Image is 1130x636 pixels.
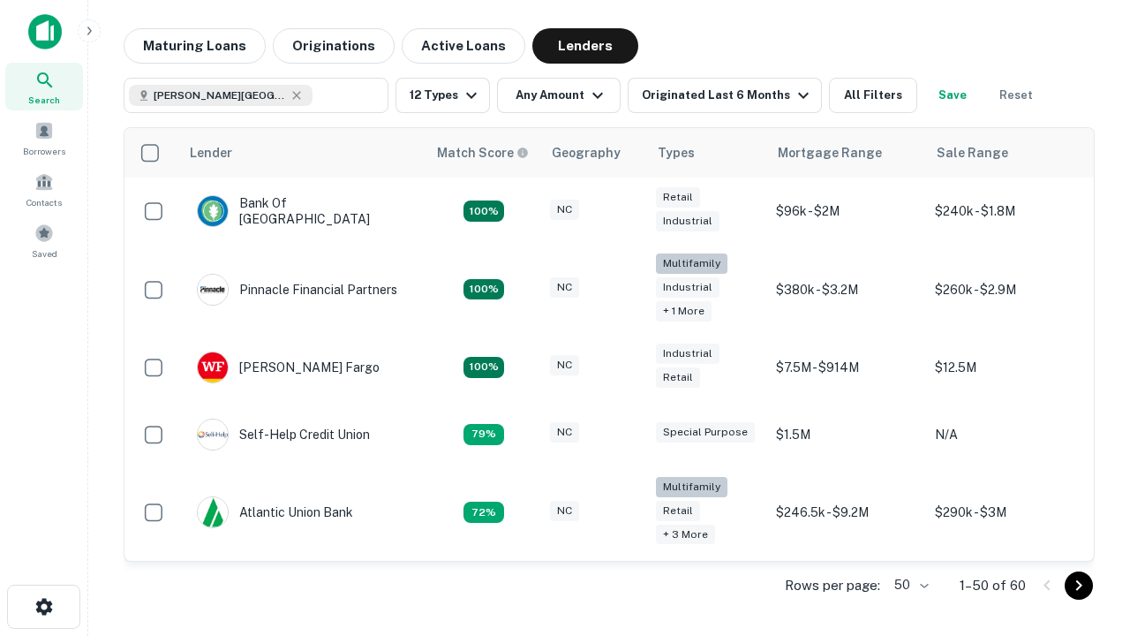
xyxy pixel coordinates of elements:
[656,422,755,443] div: Special Purpose
[124,28,266,64] button: Maturing Loans
[656,277,719,298] div: Industrial
[463,279,504,300] div: Matching Properties: 25, hasApolloMatch: undefined
[198,352,228,382] img: picture
[26,195,62,209] span: Contacts
[767,245,926,334] td: $380k - $3.2M
[395,78,490,113] button: 12 Types
[198,275,228,305] img: picture
[778,142,882,163] div: Mortgage Range
[437,143,525,163] h6: Match Score
[656,525,715,545] div: + 3 more
[887,572,931,598] div: 50
[28,93,60,107] span: Search
[767,178,926,245] td: $96k - $2M
[550,355,579,375] div: NC
[785,575,880,596] p: Rows per page:
[656,477,727,497] div: Multifamily
[32,246,57,261] span: Saved
[463,357,504,378] div: Matching Properties: 15, hasApolloMatch: undefined
[28,14,62,49] img: capitalize-icon.png
[497,78,621,113] button: Any Amount
[198,196,228,226] img: picture
[197,496,353,528] div: Atlantic Union Bank
[550,501,579,521] div: NC
[550,422,579,443] div: NC
[926,334,1085,401] td: $12.5M
[197,274,397,306] div: Pinnacle Financial Partners
[190,142,232,163] div: Lender
[767,334,926,401] td: $7.5M - $914M
[960,575,1026,596] p: 1–50 of 60
[656,501,700,521] div: Retail
[463,201,504,222] div: Matching Properties: 14, hasApolloMatch: undefined
[198,497,228,527] img: picture
[988,78,1044,113] button: Reset
[550,277,579,298] div: NC
[550,200,579,220] div: NC
[628,78,822,113] button: Originated Last 6 Months
[656,187,700,208] div: Retail
[647,128,767,178] th: Types
[829,78,917,113] button: All Filters
[767,401,926,468] td: $1.5M
[937,142,1008,163] div: Sale Range
[656,344,719,364] div: Industrial
[5,165,83,213] a: Contacts
[767,128,926,178] th: Mortgage Range
[532,28,638,64] button: Lenders
[273,28,395,64] button: Originations
[1065,572,1093,600] button: Go to next page
[154,87,286,103] span: [PERSON_NAME][GEOGRAPHIC_DATA], [GEOGRAPHIC_DATA]
[198,420,228,450] img: picture
[642,85,814,106] div: Originated Last 6 Months
[5,114,83,162] a: Borrowers
[552,142,621,163] div: Geography
[402,28,525,64] button: Active Loans
[197,419,370,450] div: Self-help Credit Union
[656,367,700,388] div: Retail
[926,468,1085,557] td: $290k - $3M
[924,78,981,113] button: Save your search to get updates of matches that match your search criteria.
[23,144,65,158] span: Borrowers
[767,556,926,624] td: $200k - $3.3M
[541,128,647,178] th: Geography
[658,142,695,163] div: Types
[767,468,926,557] td: $246.5k - $9.2M
[656,211,719,231] div: Industrial
[656,254,727,274] div: Multifamily
[463,502,504,523] div: Matching Properties: 10, hasApolloMatch: undefined
[926,128,1085,178] th: Sale Range
[5,216,83,264] a: Saved
[197,352,380,383] div: [PERSON_NAME] Fargo
[1042,438,1130,523] iframe: Chat Widget
[926,401,1085,468] td: N/A
[197,195,409,227] div: Bank Of [GEOGRAPHIC_DATA]
[426,128,541,178] th: Capitalize uses an advanced AI algorithm to match your search with the best lender. The match sco...
[926,178,1085,245] td: $240k - $1.8M
[463,424,504,445] div: Matching Properties: 11, hasApolloMatch: undefined
[926,245,1085,334] td: $260k - $2.9M
[179,128,426,178] th: Lender
[5,63,83,110] a: Search
[437,143,529,163] div: Capitalize uses an advanced AI algorithm to match your search with the best lender. The match sco...
[926,556,1085,624] td: $480k - $3.1M
[656,301,712,322] div: + 1 more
